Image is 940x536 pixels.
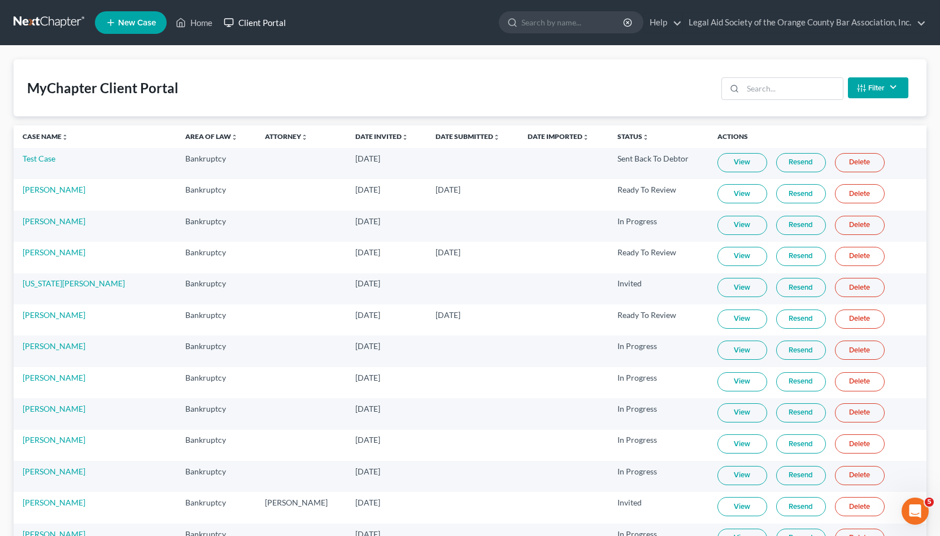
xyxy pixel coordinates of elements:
[176,211,255,242] td: Bankruptcy
[608,148,708,179] td: Sent Back To Debtor
[717,216,767,235] a: View
[528,132,589,141] a: Date Importedunfold_more
[23,373,85,382] a: [PERSON_NAME]
[355,278,380,288] span: [DATE]
[118,19,156,27] span: New Case
[402,134,408,141] i: unfold_more
[436,247,460,257] span: [DATE]
[176,461,255,492] td: Bankruptcy
[218,12,291,33] a: Client Portal
[521,12,625,33] input: Search by name...
[176,273,255,304] td: Bankruptcy
[582,134,589,141] i: unfold_more
[776,403,826,422] a: Resend
[62,134,68,141] i: unfold_more
[185,132,238,141] a: Area of Lawunfold_more
[355,467,380,476] span: [DATE]
[265,132,308,141] a: Attorneyunfold_more
[717,310,767,329] a: View
[835,497,885,516] a: Delete
[355,216,380,226] span: [DATE]
[743,78,843,99] input: Search...
[776,434,826,454] a: Resend
[717,153,767,172] a: View
[835,434,885,454] a: Delete
[608,179,708,210] td: Ready To Review
[176,335,255,367] td: Bankruptcy
[608,492,708,523] td: Invited
[835,216,885,235] a: Delete
[23,435,85,445] a: [PERSON_NAME]
[608,273,708,304] td: Invited
[902,498,929,525] iframe: Intercom live chat
[776,497,826,516] a: Resend
[776,247,826,266] a: Resend
[176,242,255,273] td: Bankruptcy
[776,372,826,391] a: Resend
[717,247,767,266] a: View
[23,185,85,194] a: [PERSON_NAME]
[256,492,346,523] td: [PERSON_NAME]
[23,341,85,351] a: [PERSON_NAME]
[835,184,885,203] a: Delete
[835,466,885,485] a: Delete
[355,247,380,257] span: [DATE]
[776,278,826,297] a: Resend
[835,247,885,266] a: Delete
[301,134,308,141] i: unfold_more
[717,466,767,485] a: View
[708,125,926,148] th: Actions
[176,492,255,523] td: Bankruptcy
[608,242,708,273] td: Ready To Review
[23,404,85,413] a: [PERSON_NAME]
[355,373,380,382] span: [DATE]
[608,211,708,242] td: In Progress
[717,341,767,360] a: View
[776,341,826,360] a: Resend
[717,184,767,203] a: View
[608,367,708,398] td: In Progress
[608,304,708,335] td: Ready To Review
[617,132,649,141] a: Statusunfold_more
[355,185,380,194] span: [DATE]
[835,403,885,422] a: Delete
[27,79,179,97] div: MyChapter Client Portal
[608,335,708,367] td: In Progress
[23,498,85,507] a: [PERSON_NAME]
[355,498,380,507] span: [DATE]
[23,467,85,476] a: [PERSON_NAME]
[176,179,255,210] td: Bankruptcy
[436,132,500,141] a: Date Submittedunfold_more
[717,497,767,516] a: View
[23,154,55,163] a: Test Case
[436,310,460,320] span: [DATE]
[835,153,885,172] a: Delete
[23,132,68,141] a: Case Nameunfold_more
[608,461,708,492] td: In Progress
[835,372,885,391] a: Delete
[23,247,85,257] a: [PERSON_NAME]
[231,134,238,141] i: unfold_more
[683,12,926,33] a: Legal Aid Society of the Orange County Bar Association, Inc.
[776,216,826,235] a: Resend
[776,310,826,329] a: Resend
[355,435,380,445] span: [DATE]
[776,153,826,172] a: Resend
[835,310,885,329] a: Delete
[23,310,85,320] a: [PERSON_NAME]
[355,310,380,320] span: [DATE]
[436,185,460,194] span: [DATE]
[717,403,767,422] a: View
[355,341,380,351] span: [DATE]
[717,372,767,391] a: View
[835,341,885,360] a: Delete
[355,154,380,163] span: [DATE]
[23,278,125,288] a: [US_STATE][PERSON_NAME]
[642,134,649,141] i: unfold_more
[644,12,682,33] a: Help
[776,184,826,203] a: Resend
[848,77,908,98] button: Filter
[23,216,85,226] a: [PERSON_NAME]
[717,434,767,454] a: View
[176,430,255,461] td: Bankruptcy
